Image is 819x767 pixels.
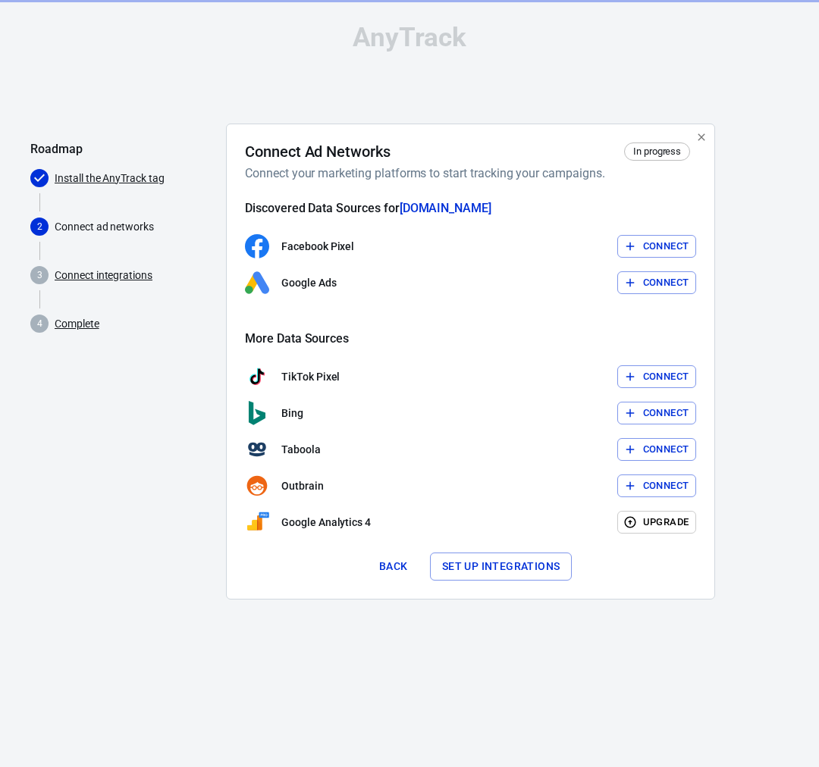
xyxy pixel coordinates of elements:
button: Connect [617,271,697,295]
a: Install the AnyTrack tag [55,171,165,186]
span: [DOMAIN_NAME] [400,201,491,215]
button: Back [369,553,418,581]
h5: Discovered Data Sources for [245,201,696,216]
text: 2 [37,221,42,232]
div: AnyTrack [30,24,789,51]
h5: Roadmap [30,142,214,157]
h4: Connect Ad Networks [245,142,391,161]
text: 4 [37,318,42,329]
p: Facebook Pixel [281,239,354,255]
button: Connect [617,365,697,389]
button: Set up integrations [430,553,573,581]
button: Connect [617,235,697,258]
p: Taboola [281,442,321,458]
p: Bing [281,405,303,421]
h6: Connect your marketing platforms to start tracking your campaigns. [245,164,690,183]
button: Connect [617,438,697,462]
p: Outbrain [281,478,324,494]
p: Connect ad networks [55,219,214,235]
button: Connect [617,474,697,498]
text: 3 [37,270,42,280]
p: Google Ads [281,275,337,291]
button: Upgrade [617,511,697,534]
p: TikTok Pixel [281,369,340,385]
button: Connect [617,402,697,425]
p: Google Analytics 4 [281,515,371,531]
a: Complete [55,316,99,332]
a: Connect integrations [55,268,152,283]
h5: More Data Sources [245,331,696,346]
span: In progress [628,144,686,159]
